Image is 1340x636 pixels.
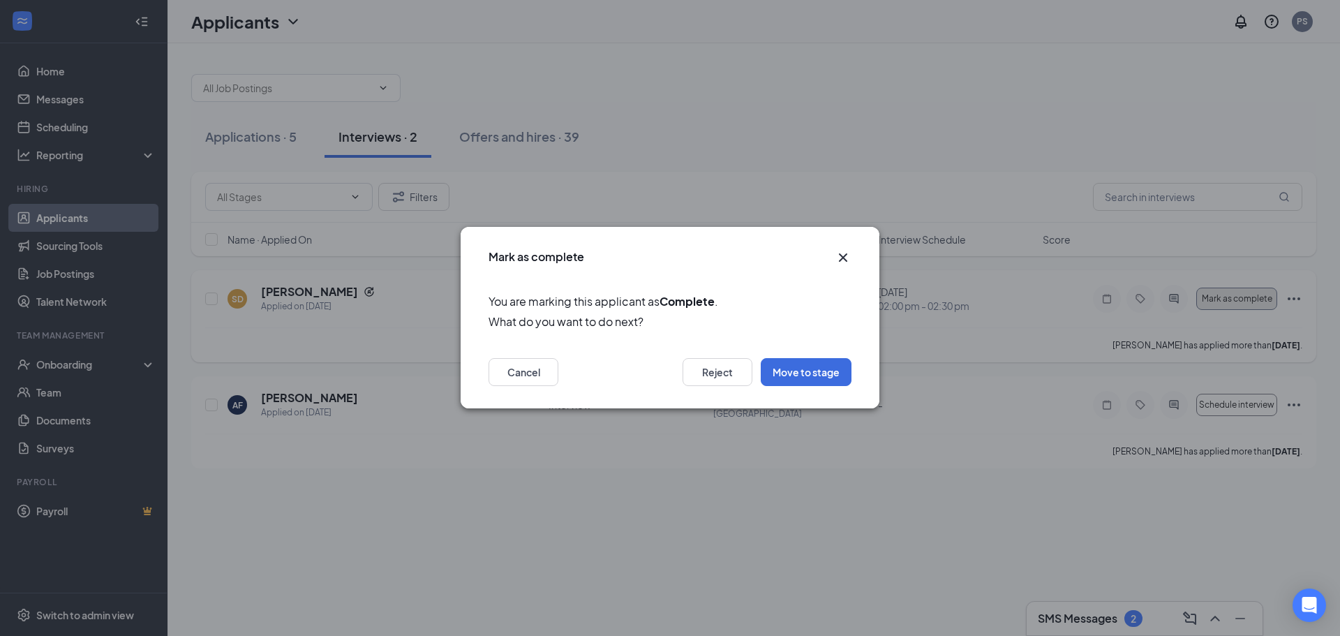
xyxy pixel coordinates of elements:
svg: Cross [835,249,851,266]
button: Cancel [489,359,558,387]
button: Close [835,249,851,266]
b: Complete [660,294,715,309]
button: Move to stage [761,359,851,387]
span: You are marking this applicant as . [489,293,851,310]
button: Reject [683,359,752,387]
div: Open Intercom Messenger [1293,589,1326,622]
h3: Mark as complete [489,249,584,265]
span: What do you want to do next? [489,313,851,331]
